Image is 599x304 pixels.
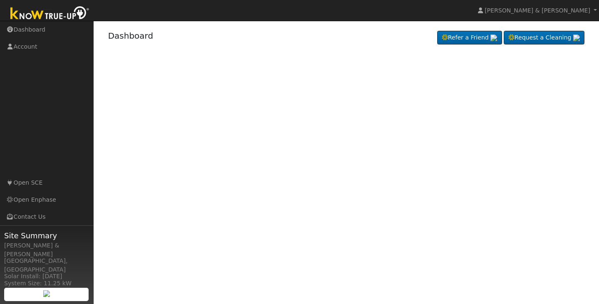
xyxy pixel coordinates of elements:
[108,31,153,41] a: Dashboard
[4,279,89,288] div: System Size: 11.25 kW
[485,7,590,14] span: [PERSON_NAME] & [PERSON_NAME]
[573,35,580,41] img: retrieve
[437,31,502,45] a: Refer a Friend
[6,5,94,23] img: Know True-Up
[4,230,89,241] span: Site Summary
[490,35,497,41] img: retrieve
[43,290,50,297] img: retrieve
[4,272,89,281] div: Solar Install: [DATE]
[4,241,89,259] div: [PERSON_NAME] & [PERSON_NAME]
[504,31,584,45] a: Request a Cleaning
[4,257,89,274] div: [GEOGRAPHIC_DATA], [GEOGRAPHIC_DATA]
